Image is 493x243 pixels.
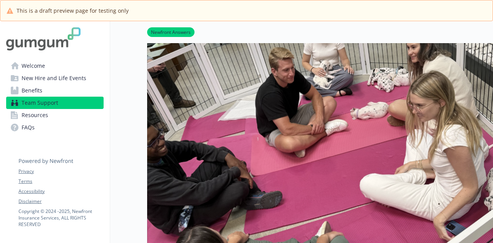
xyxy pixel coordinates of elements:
span: Welcome [22,60,45,72]
span: Resources [22,109,48,121]
a: Team Support [6,97,104,109]
a: Newfront Answers [147,28,195,35]
span: New Hire and Life Events [22,72,86,84]
span: This is a draft preview page for testing only [17,7,129,15]
a: Accessibility [18,188,103,195]
span: Benefits [22,84,42,97]
a: Welcome [6,60,104,72]
p: Copyright © 2024 - 2025 , Newfront Insurance Services, ALL RIGHTS RESERVED [18,208,103,228]
a: FAQs [6,121,104,134]
a: Privacy [18,168,103,175]
a: Resources [6,109,104,121]
a: Benefits [6,84,104,97]
a: Terms [18,178,103,185]
span: Team Support [22,97,58,109]
a: New Hire and Life Events [6,72,104,84]
a: Disclaimer [18,198,103,205]
span: FAQs [22,121,35,134]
